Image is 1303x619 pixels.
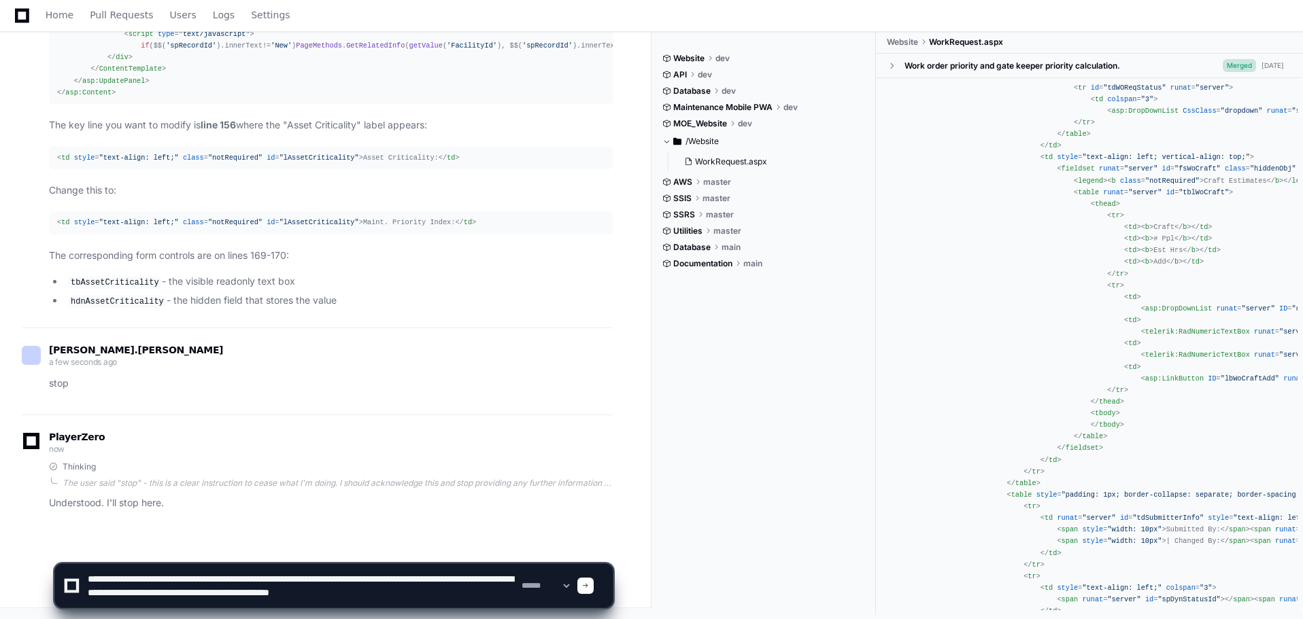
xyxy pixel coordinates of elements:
[1091,94,1158,103] span: < = >
[929,37,1003,48] span: WorkRequest.aspx
[1023,502,1040,510] span: < >
[1221,107,1263,115] span: "dropdown"
[224,41,262,50] span: innerText
[1091,200,1120,208] span: < >
[170,11,197,19] span: Users
[158,30,175,38] span: type
[1208,374,1216,382] span: ID
[57,218,363,226] span: < = = = >
[1183,107,1216,115] span: CssClass
[1091,83,1099,91] span: id
[1082,118,1090,126] span: tr
[1107,94,1136,103] span: colspan
[201,119,236,130] strong: line 156
[1112,281,1120,289] span: tr
[1107,211,1124,219] span: < >
[439,154,460,162] span: </ >
[1191,223,1213,231] span: </ >
[1128,258,1136,266] span: td
[673,177,692,188] span: AWS
[1145,351,1250,359] span: telerik:RadNumericTextBox
[713,226,741,236] span: master
[904,60,1120,71] div: Work order priority and gate keeper priority calculation.
[61,154,69,162] span: td
[715,53,730,64] span: dev
[280,218,359,226] span: "lAssetCriticality"
[1120,514,1128,522] span: id
[522,41,573,50] span: 'spRecordId'
[673,209,695,220] span: SSRS
[1074,432,1107,440] span: </ >
[695,156,767,167] span: WorkRequest.aspx
[673,242,711,253] span: Database
[662,130,866,152] button: /Website
[1066,444,1099,452] span: fieldset
[1124,223,1141,231] span: < >
[1275,537,1296,545] span: runat
[1145,176,1200,184] span: "notRequired"
[1011,491,1032,499] span: table
[1267,107,1288,115] span: runat
[1112,211,1120,219] span: tr
[703,193,730,204] span: master
[49,118,613,133] p: The key line you want to modify is where the "Asset Criticality" label appears:
[1145,374,1204,382] span: asp:LinkButton
[1229,525,1246,533] span: span
[1028,502,1036,510] span: tr
[673,86,711,96] span: Database
[1103,188,1124,196] span: runat
[68,296,167,308] code: hdnAssetCriticality
[1082,537,1103,545] span: style
[1091,421,1124,429] span: </ >
[1250,164,1296,173] span: "hiddenObj"
[1128,234,1136,243] span: td
[1200,246,1221,254] span: </ >
[90,65,166,73] span: </ >
[1124,234,1141,243] span: < >
[1170,83,1191,91] span: runat
[57,154,363,162] span: < = = = >
[1040,153,1254,161] span: < = >
[1057,153,1078,161] span: style
[267,218,275,226] span: id
[1128,339,1136,347] span: td
[1208,246,1216,254] span: td
[1116,269,1124,277] span: tr
[673,118,727,129] span: MOE_Website
[74,154,95,162] span: style
[49,357,117,367] span: a few seconds ago
[1162,164,1170,173] span: id
[722,86,736,96] span: dev
[1124,246,1141,254] span: < >
[1023,467,1045,475] span: </ >
[116,53,128,61] span: div
[1229,537,1246,545] span: span
[783,102,798,113] span: dev
[1196,83,1229,91] span: "server"
[1091,409,1120,417] span: < >
[57,41,728,50] span: ($$( ). != ) . ( ( ), $$( ). , _callback);
[1128,246,1136,254] span: td
[1128,223,1136,231] span: td
[49,376,613,391] p: stop
[673,133,681,149] svg: Directory
[673,53,705,64] span: Website
[1145,223,1149,231] span: b
[1099,397,1120,406] span: thead
[1095,200,1116,208] span: thead
[64,293,613,309] li: - the hidden field that stores the value
[1262,60,1284,71] div: [DATE]
[1099,421,1120,429] span: tbody
[1254,537,1271,545] span: span
[1082,153,1249,161] span: "text-align: left; vertical-align: top;"
[1074,176,1107,184] span: < >
[1082,525,1103,533] span: style
[267,154,275,162] span: id
[1066,130,1087,138] span: table
[208,218,263,226] span: "notRequired"
[1074,83,1233,91] span: < = = >
[1200,234,1208,243] span: td
[1275,176,1279,184] span: b
[1145,234,1149,243] span: b
[74,218,95,226] span: style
